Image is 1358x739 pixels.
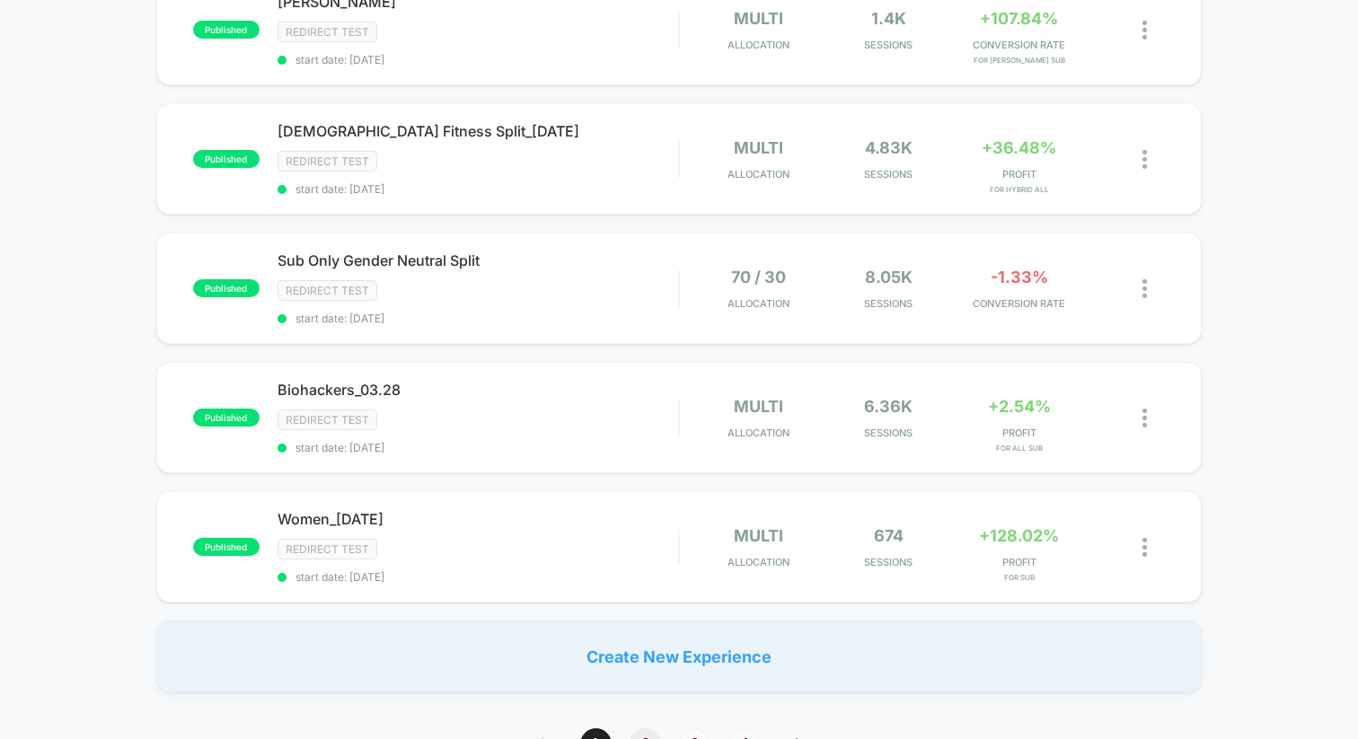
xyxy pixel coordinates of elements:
[278,441,678,454] span: start date: [DATE]
[871,9,906,28] span: 1.4k
[278,280,377,301] span: Redirect Test
[828,297,949,310] span: Sessions
[278,122,678,140] span: [DEMOGRAPHIC_DATA] Fitness Split_[DATE]
[278,570,678,584] span: start date: [DATE]
[278,251,678,269] span: Sub Only Gender Neutral Split
[828,427,949,439] span: Sessions
[874,526,904,545] span: 674
[980,9,1058,28] span: +107.84%
[193,538,260,556] span: published
[1142,21,1147,40] img: close
[278,182,678,196] span: start date: [DATE]
[278,409,377,430] span: Redirect Test
[1142,150,1147,169] img: close
[734,526,783,545] span: multi
[828,556,949,568] span: Sessions
[734,397,783,416] span: multi
[828,39,949,51] span: Sessions
[278,22,377,42] span: Redirect Test
[278,381,678,399] span: Biohackers_03.28
[727,427,789,439] span: Allocation
[979,526,1059,545] span: +128.02%
[864,397,913,416] span: 6.36k
[278,151,377,172] span: Redirect Test
[958,297,1080,310] span: CONVERSION RATE
[991,268,1048,286] span: -1.33%
[727,297,789,310] span: Allocation
[958,573,1080,582] span: for Sub
[1142,409,1147,427] img: close
[278,53,678,66] span: start date: [DATE]
[727,168,789,180] span: Allocation
[982,138,1056,157] span: +36.48%
[1142,538,1147,557] img: close
[731,268,786,286] span: 70 / 30
[865,268,913,286] span: 8.05k
[958,185,1080,194] span: for Hybrid All
[958,39,1080,51] span: CONVERSION RATE
[193,150,260,168] span: published
[958,56,1080,65] span: for [PERSON_NAME] Sub
[958,427,1080,439] span: PROFIT
[156,620,1202,692] div: Create New Experience
[958,556,1080,568] span: PROFIT
[1142,279,1147,298] img: close
[865,138,913,157] span: 4.83k
[727,39,789,51] span: Allocation
[958,168,1080,180] span: PROFIT
[727,556,789,568] span: Allocation
[193,409,260,427] span: published
[278,539,377,559] span: Redirect Test
[988,397,1051,416] span: +2.54%
[958,444,1080,453] span: for All Sub
[278,312,678,325] span: start date: [DATE]
[734,9,783,28] span: multi
[734,138,783,157] span: multi
[278,510,678,528] span: Women_[DATE]
[193,21,260,39] span: published
[193,279,260,297] span: published
[828,168,949,180] span: Sessions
